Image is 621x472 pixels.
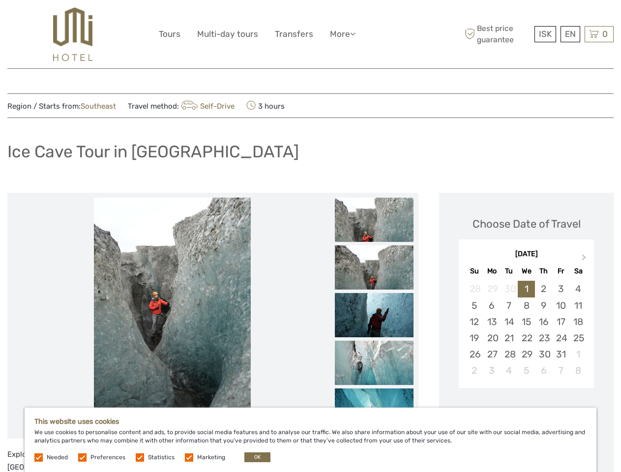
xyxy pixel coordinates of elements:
[518,314,535,330] div: Choose Wednesday, October 15th, 2025
[569,265,587,278] div: Sa
[335,341,414,385] img: ffa60225231c45eb97e48fa8e68fff4f_slider_thumbnail.jpeg
[552,265,569,278] div: Fr
[335,198,414,242] img: 403d58f9c041488b932b203de439a550_slider_thumbnail.jpeg
[466,362,483,379] div: Choose Sunday, November 2nd, 2025
[501,314,518,330] div: Choose Tuesday, October 14th, 2025
[148,453,175,462] label: Statistics
[518,362,535,379] div: Choose Wednesday, November 5th, 2025
[7,101,116,112] span: Region / Starts from:
[552,362,569,379] div: Choose Friday, November 7th, 2025
[197,453,225,462] label: Marketing
[535,330,552,346] div: Choose Thursday, October 23rd, 2025
[569,346,587,362] div: Choose Saturday, November 1st, 2025
[552,346,569,362] div: Choose Friday, October 31st, 2025
[483,362,501,379] div: Choose Monday, November 3rd, 2025
[330,27,355,41] a: More
[466,314,483,330] div: Choose Sunday, October 12th, 2025
[483,281,501,297] div: Not available Monday, September 29th, 2025
[90,453,125,462] label: Preferences
[552,281,569,297] div: Choose Friday, October 3rd, 2025
[466,330,483,346] div: Choose Sunday, October 19th, 2025
[483,346,501,362] div: Choose Monday, October 27th, 2025
[518,265,535,278] div: We
[601,29,609,39] span: 0
[483,330,501,346] div: Choose Monday, October 20th, 2025
[535,362,552,379] div: Choose Thursday, November 6th, 2025
[128,99,235,113] span: Travel method:
[535,346,552,362] div: Choose Thursday, October 30th, 2025
[535,314,552,330] div: Choose Thursday, October 16th, 2025
[462,23,532,45] span: Best price guarantee
[197,27,258,41] a: Multi-day tours
[518,297,535,314] div: Choose Wednesday, October 8th, 2025
[94,198,251,434] img: 403d58f9c041488b932b203de439a550_main_slider.jpeg
[483,297,501,314] div: Choose Monday, October 6th, 2025
[14,17,111,25] p: We're away right now. Please check back later!
[569,297,587,314] div: Choose Saturday, October 11th, 2025
[569,362,587,379] div: Choose Saturday, November 8th, 2025
[535,297,552,314] div: Choose Thursday, October 9th, 2025
[159,27,180,41] a: Tours
[552,314,569,330] div: Choose Friday, October 17th, 2025
[246,99,285,113] span: 3 hours
[501,346,518,362] div: Choose Tuesday, October 28th, 2025
[462,281,591,379] div: month 2025-10
[501,330,518,346] div: Choose Tuesday, October 21st, 2025
[539,29,552,39] span: ISK
[561,26,580,42] div: EN
[25,408,596,472] div: We use cookies to personalise content and ads, to provide social media features and to analyse ou...
[577,252,593,267] button: Next Month
[81,102,116,111] a: Southeast
[518,346,535,362] div: Choose Wednesday, October 29th, 2025
[34,417,587,426] h5: This website uses cookies
[473,216,581,232] div: Choose Date of Travel
[569,330,587,346] div: Choose Saturday, October 25th, 2025
[501,281,518,297] div: Not available Tuesday, September 30th, 2025
[483,314,501,330] div: Choose Monday, October 13th, 2025
[535,265,552,278] div: Th
[501,297,518,314] div: Choose Tuesday, October 7th, 2025
[535,281,552,297] div: Choose Thursday, October 2nd, 2025
[501,265,518,278] div: Tu
[275,27,313,41] a: Transfers
[466,281,483,297] div: Not available Sunday, September 28th, 2025
[53,7,92,61] img: 526-1e775aa5-7374-4589-9d7e-5793fb20bdfc_logo_big.jpg
[47,453,68,462] label: Needed
[518,330,535,346] div: Choose Wednesday, October 22nd, 2025
[335,293,414,337] img: eeac268cfde649c49df23630582bf55e_slider_thumbnail.jpeg
[179,102,235,111] a: Self-Drive
[466,346,483,362] div: Choose Sunday, October 26th, 2025
[501,362,518,379] div: Choose Tuesday, November 4th, 2025
[552,330,569,346] div: Choose Friday, October 24th, 2025
[466,297,483,314] div: Choose Sunday, October 5th, 2025
[569,314,587,330] div: Choose Saturday, October 18th, 2025
[518,281,535,297] div: Choose Wednesday, October 1st, 2025
[335,245,414,290] img: ad3acda51a94412ab0fac179406cc6cc_slider_thumbnail.jpeg
[7,142,299,162] h1: Ice Cave Tour in [GEOGRAPHIC_DATA]
[113,15,125,27] button: Open LiveChat chat widget
[552,297,569,314] div: Choose Friday, October 10th, 2025
[459,249,594,260] div: [DATE]
[569,281,587,297] div: Choose Saturday, October 4th, 2025
[466,265,483,278] div: Su
[335,388,414,433] img: 9785a727a0304e94b2a6da0610103d25_slider_thumbnail.jpeg
[244,452,270,462] button: OK
[483,265,501,278] div: Mo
